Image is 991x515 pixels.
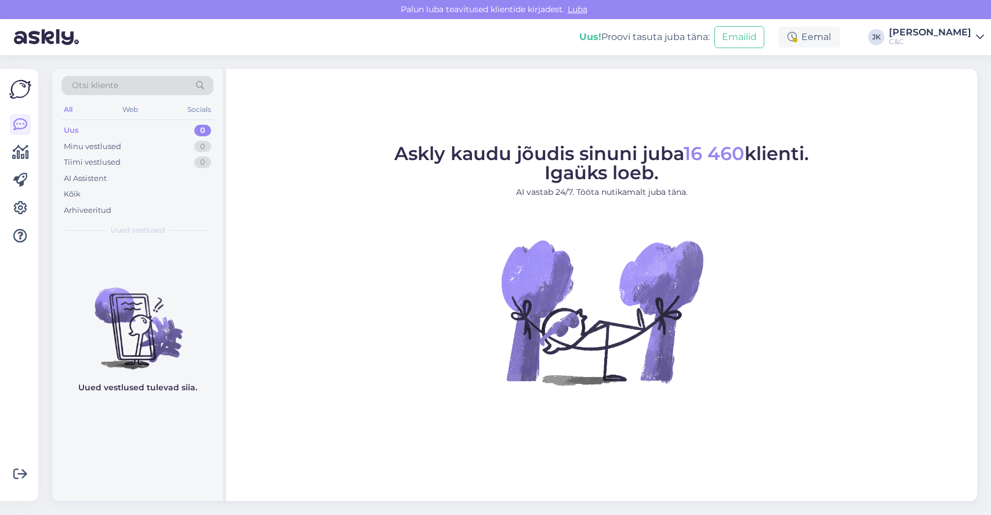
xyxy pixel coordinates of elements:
p: Uued vestlused tulevad siia. [78,382,197,394]
div: Minu vestlused [64,141,121,153]
div: 0 [194,125,211,136]
div: [PERSON_NAME] [889,28,971,37]
span: Luba [564,4,591,14]
div: Eemal [778,27,840,48]
div: Socials [185,102,213,117]
div: Proovi tasuta juba täna: [579,30,710,44]
img: Askly Logo [9,78,31,100]
span: Otsi kliente [72,79,118,92]
div: Tiimi vestlused [64,157,121,168]
span: Uued vestlused [111,225,165,235]
b: Uus! [579,31,601,42]
a: [PERSON_NAME]C&C [889,28,984,46]
div: C&C [889,37,971,46]
button: Emailid [714,26,764,48]
p: AI vastab 24/7. Tööta nutikamalt juba täna. [394,186,809,198]
div: AI Assistent [64,173,107,184]
div: 0 [194,157,211,168]
div: All [61,102,75,117]
span: Askly kaudu jõudis sinuni juba klienti. Igaüks loeb. [394,142,809,184]
div: JK [868,29,884,45]
img: No chats [52,267,223,371]
div: Kõik [64,188,81,200]
div: Arhiveeritud [64,205,111,216]
div: Uus [64,125,79,136]
img: No Chat active [498,208,706,416]
span: 16 460 [684,142,745,165]
div: 0 [194,141,211,153]
div: Web [120,102,140,117]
